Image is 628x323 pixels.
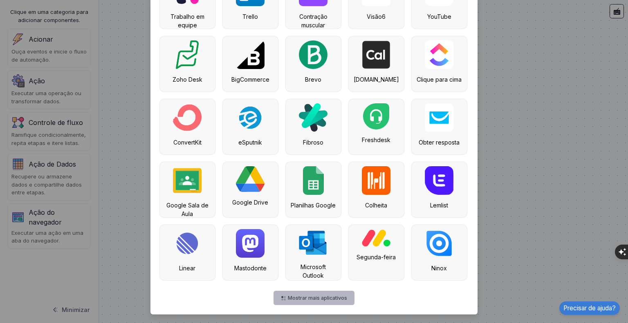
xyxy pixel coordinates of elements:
img: clickup.png [425,40,453,69]
font: Brevo [305,76,321,83]
font: [DOMAIN_NAME] [354,76,399,83]
font: Contração muscular [299,13,327,29]
img: bigcommerce.png [236,40,265,69]
img: lemlist.svg [425,166,453,195]
img: ninox.svg [425,229,453,258]
font: Lemlist [430,202,448,209]
img: zoho-desk.png [173,40,202,69]
font: Mastodonte [234,265,267,272]
font: ConvertKit [173,139,202,146]
font: Google Sala de Aula [166,202,209,217]
font: BigCommerce [231,76,269,83]
font: Google Drive [232,199,268,206]
font: Mostrar mais aplicativos [288,295,347,301]
font: Precisar de ajuda? [563,304,616,312]
font: Visão6 [367,13,386,20]
img: mastodon.webp [236,229,265,258]
img: brevo.png [299,40,327,69]
font: Ninox [431,265,447,272]
img: google-sheets.svg [303,166,324,195]
font: Freshdesk [362,136,390,143]
font: YouTube [427,13,451,20]
img: google-classroom.svg [173,166,202,195]
img: fibery.png [299,103,327,132]
font: Zoho Desk [173,76,202,83]
img: convertkit.png [173,103,202,132]
font: Trabalho em equipe [170,13,204,29]
font: Obter resposta [419,139,460,146]
img: microsoft-outlook.svg [299,229,327,256]
font: Planilhas Google [291,202,336,209]
img: harvest.jpg [362,166,390,195]
font: Colheita [365,202,387,209]
img: cal-com.png [362,40,390,69]
font: Trello [242,13,258,20]
img: esputnik.jpg [236,103,265,132]
font: Microsoft Outlook [301,263,326,279]
img: freshdesk.svg [363,103,389,129]
img: monday.svg [362,229,390,247]
button: Mostrar mais aplicativos [274,291,354,305]
font: Fibroso [303,139,323,146]
font: eSputnik [238,139,262,146]
img: google-drive.svg [236,166,265,192]
img: getresponse.jpg [425,103,453,132]
font: Clique para cima [417,76,462,83]
img: linear.svg [173,229,202,258]
font: Segunda-feira [357,254,396,261]
font: Linear [179,265,195,272]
